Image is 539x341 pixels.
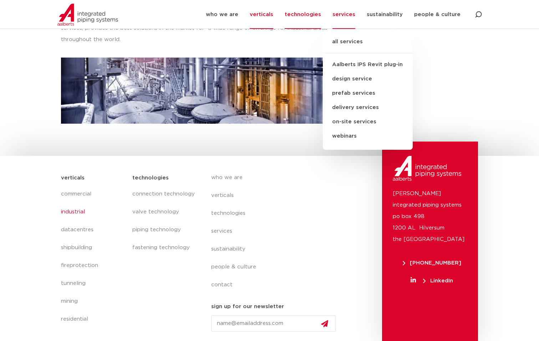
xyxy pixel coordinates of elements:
[61,221,126,239] a: datacentres
[321,320,328,327] img: send.svg
[211,276,342,294] a: contact
[323,58,413,72] a: Aalberts IPS Revit plug-in
[323,86,413,100] a: prefab services
[61,203,126,221] a: industrial
[61,172,85,184] h5: verticals
[211,240,342,258] a: sustainability
[61,185,126,328] nav: Menu
[211,187,342,204] a: verticals
[61,239,126,257] a: shipbuilding
[61,257,126,275] a: fireprotection
[132,185,197,203] a: connection technology
[211,204,342,222] a: technologies
[211,222,342,240] a: services
[132,172,169,184] h5: technologies
[393,188,467,245] p: [PERSON_NAME] integrated piping systems po box 498 1200 AL Hilversum the [GEOGRAPHIC_DATA]
[403,260,461,266] span: [PHONE_NUMBER]
[323,129,413,143] a: webinars
[211,169,342,294] nav: Menu
[132,239,197,257] a: fastening technology
[132,203,197,221] a: valve technology
[211,301,284,312] h5: sign up for our newsletter
[132,221,197,239] a: piping technology
[323,72,413,86] a: design service
[423,278,453,283] span: LinkedIn
[61,292,126,310] a: mining
[211,169,342,187] a: who we are
[393,278,471,283] a: LinkedIn
[323,30,413,150] ul: services
[211,258,342,276] a: people & culture
[323,115,413,129] a: on-site services
[323,100,413,115] a: delivery services
[132,185,197,257] nav: Menu
[323,38,413,53] a: all services
[61,275,126,292] a: tunneling
[61,185,126,203] a: commercial
[211,315,336,332] input: name@emailaddress.com
[61,310,126,328] a: residential
[393,260,471,266] a: [PHONE_NUMBER]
